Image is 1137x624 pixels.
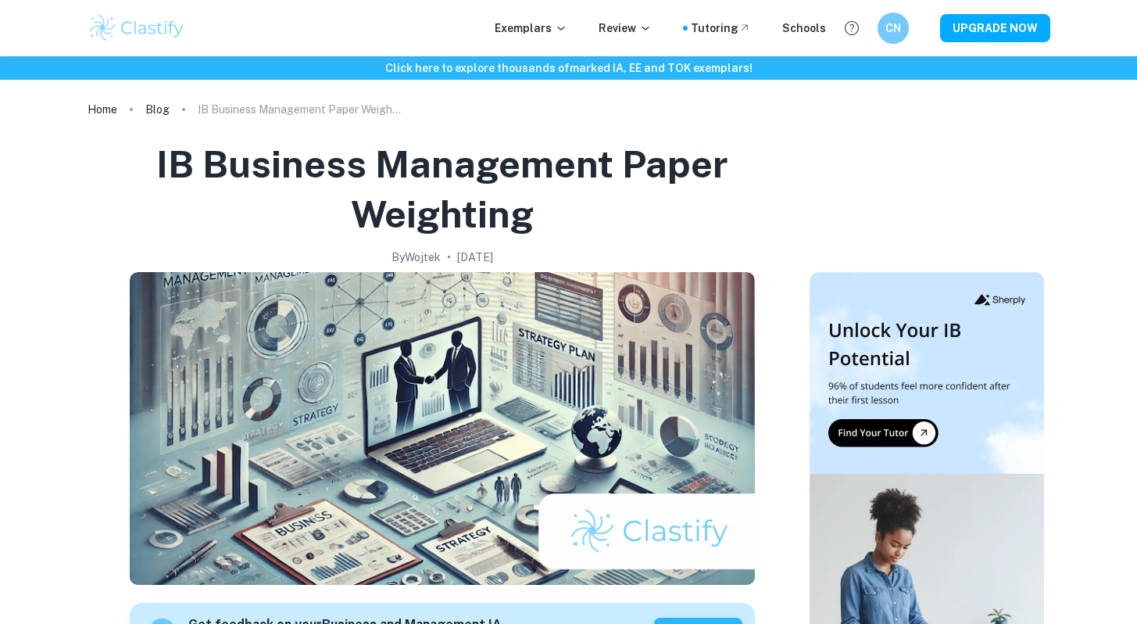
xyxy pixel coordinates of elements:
p: IB Business Management Paper Weighting [198,101,401,118]
a: Blog [145,99,170,120]
p: Exemplars [495,20,567,37]
a: Schools [782,20,826,37]
a: Home [88,99,117,120]
a: Tutoring [691,20,751,37]
button: Help and Feedback [838,15,865,41]
h2: By Wojtek [392,249,441,266]
img: Clastify logo [88,13,187,44]
h6: Click here to explore thousands of marked IA, EE and TOK exemplars ! [3,59,1134,77]
button: CN [878,13,909,44]
button: UPGRADE NOW [940,14,1050,42]
h2: [DATE] [457,249,493,266]
h6: CN [884,20,902,37]
h1: IB Business Management Paper Weighting [94,139,791,239]
p: Review [599,20,652,37]
p: • [447,249,451,266]
img: IB Business Management Paper Weighting cover image [130,272,755,585]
